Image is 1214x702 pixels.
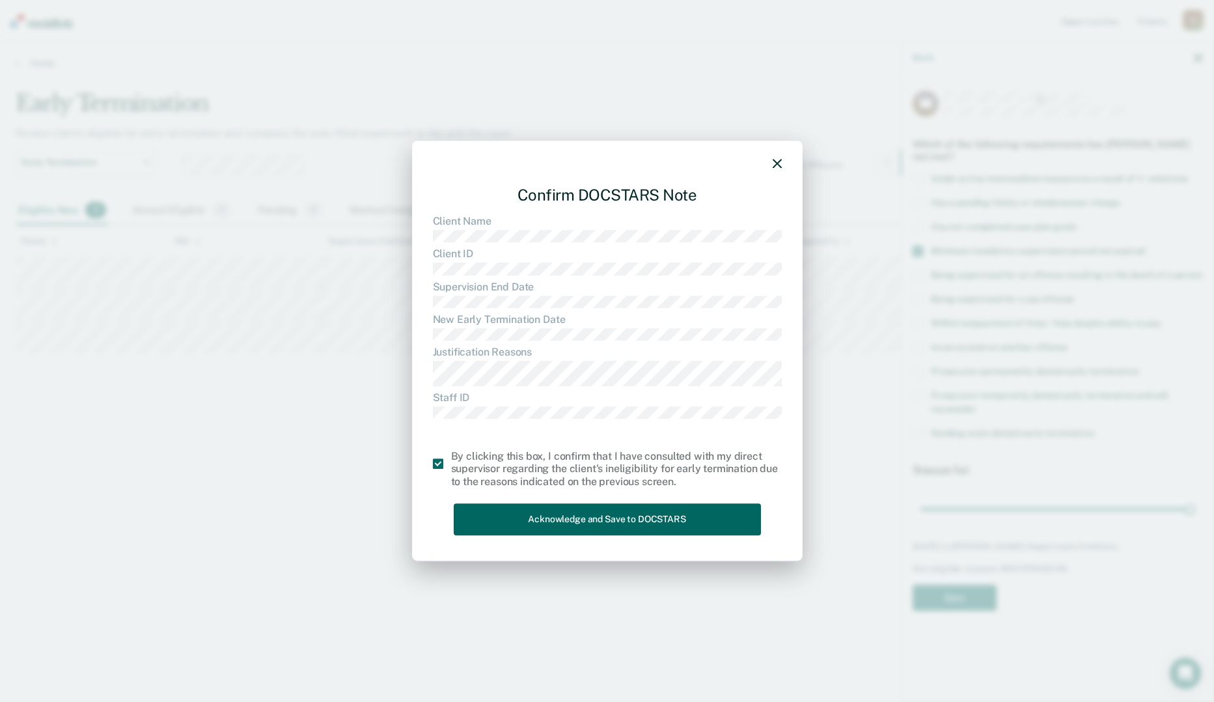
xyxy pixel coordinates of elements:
dt: Supervision End Date [433,281,782,293]
div: By clicking this box, I confirm that I have consulted with my direct supervisor regarding the cli... [451,450,782,488]
div: Confirm DOCSTARS Note [433,175,782,215]
dt: Justification Reasons [433,346,782,359]
dt: Client Name [433,215,782,227]
dt: Staff ID [433,391,782,404]
dt: Client ID [433,247,782,260]
button: Acknowledge and Save to DOCSTARS [454,503,761,535]
dt: New Early Termination Date [433,313,782,326]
